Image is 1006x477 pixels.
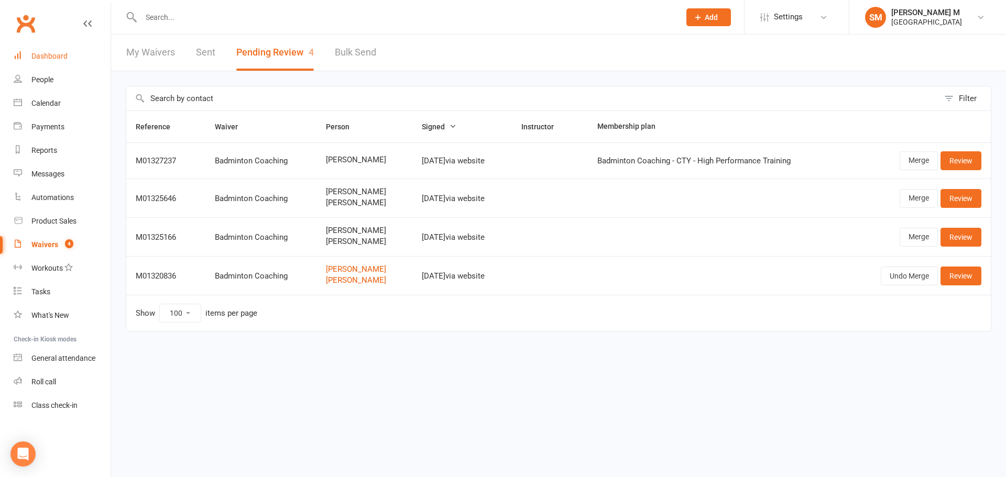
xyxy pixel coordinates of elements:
[31,401,78,409] div: Class check-in
[900,151,938,170] a: Merge
[205,309,257,318] div: items per page
[774,5,803,29] span: Settings
[215,272,307,281] div: Badminton Coaching
[196,35,215,71] a: Sent
[31,75,53,84] div: People
[14,68,111,92] a: People
[326,156,403,164] span: [PERSON_NAME]
[326,226,403,235] span: [PERSON_NAME]
[939,86,991,110] button: Filter
[326,187,403,196] span: [PERSON_NAME]
[126,86,939,110] input: Search by contact
[136,272,196,281] div: M01320836
[31,311,69,319] div: What's New
[126,35,175,71] a: My Waivers
[14,186,111,209] a: Automations
[422,233,502,242] div: [DATE] via website
[588,111,846,142] th: Membership plan
[422,120,456,133] button: Signed
[521,123,565,131] span: Instructor
[31,378,56,386] div: Roll call
[326,123,361,131] span: Person
[881,267,938,285] button: Undo Merge
[326,276,403,285] a: [PERSON_NAME]
[705,13,718,21] span: Add
[900,228,938,247] a: Merge
[14,92,111,115] a: Calendar
[941,189,981,208] a: Review
[14,209,111,233] a: Product Sales
[14,257,111,280] a: Workouts
[326,120,361,133] button: Person
[597,157,836,165] div: Badminton Coaching - CTY - High Performance Training
[14,162,111,186] a: Messages
[136,120,182,133] button: Reference
[136,123,182,131] span: Reference
[31,123,64,131] div: Payments
[14,233,111,257] a: Waivers 4
[31,52,68,60] div: Dashboard
[326,198,403,207] span: [PERSON_NAME]
[422,157,502,165] div: [DATE] via website
[14,304,111,327] a: What's New
[959,92,977,105] div: Filter
[136,304,257,323] div: Show
[891,8,962,17] div: [PERSON_NAME] M
[31,170,64,178] div: Messages
[31,354,95,362] div: General attendance
[13,10,39,37] a: Clubworx
[215,157,307,165] div: Badminton Coaching
[215,120,249,133] button: Waiver
[215,233,307,242] div: Badminton Coaching
[326,265,403,274] a: [PERSON_NAME]
[10,441,36,467] div: Open Intercom Messenger
[941,151,981,170] a: Review
[31,217,76,225] div: Product Sales
[14,370,111,394] a: Roll call
[14,139,111,162] a: Reports
[900,189,938,208] a: Merge
[335,35,376,71] a: Bulk Send
[941,228,981,247] a: Review
[31,240,58,249] div: Waivers
[521,120,565,133] button: Instructor
[865,7,886,28] div: SM
[31,264,63,272] div: Workouts
[422,194,502,203] div: [DATE] via website
[326,237,403,246] span: [PERSON_NAME]
[215,123,249,131] span: Waiver
[215,194,307,203] div: Badminton Coaching
[136,233,196,242] div: M01325166
[14,45,111,68] a: Dashboard
[31,287,50,296] div: Tasks
[31,99,61,107] div: Calendar
[422,272,502,281] div: [DATE] via website
[14,280,111,304] a: Tasks
[686,8,731,26] button: Add
[236,35,314,71] button: Pending Review4
[136,194,196,203] div: M01325646
[65,239,73,248] span: 4
[138,10,673,25] input: Search...
[14,394,111,417] a: Class kiosk mode
[14,347,111,370] a: General attendance kiosk mode
[309,47,314,58] span: 4
[422,123,456,131] span: Signed
[941,267,981,285] a: Review
[31,193,74,202] div: Automations
[31,146,57,154] div: Reports
[136,157,196,165] div: M01327237
[14,115,111,139] a: Payments
[891,17,962,27] div: [GEOGRAPHIC_DATA]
